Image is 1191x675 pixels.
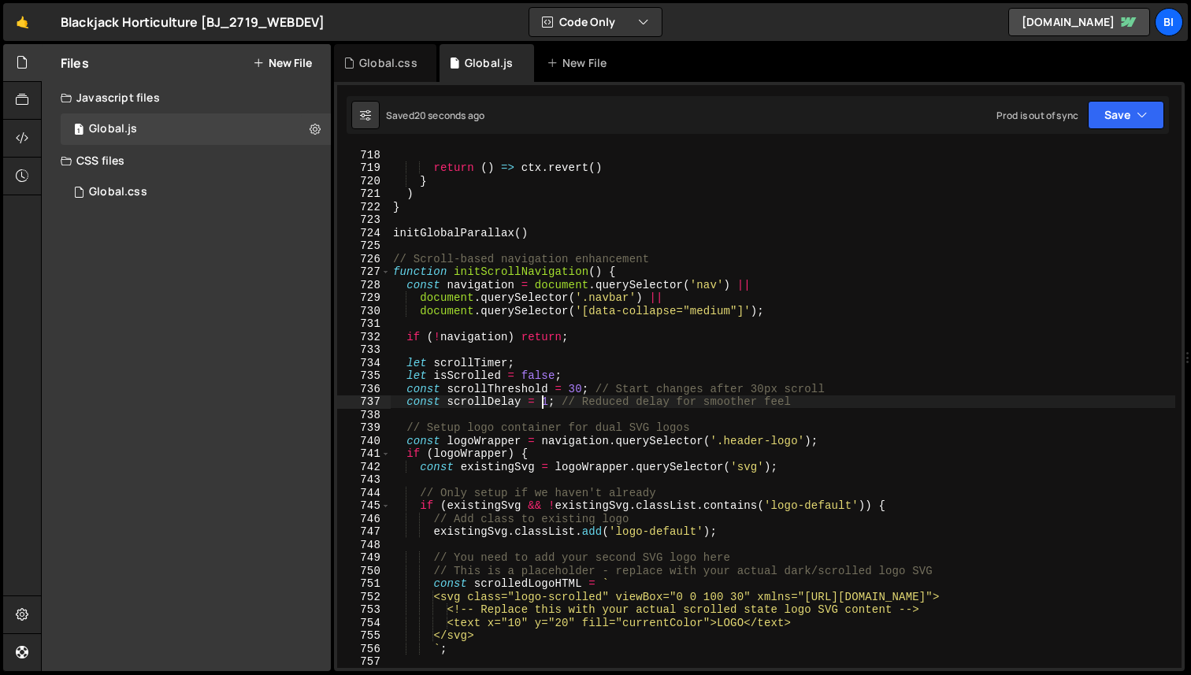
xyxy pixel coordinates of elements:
div: Global.js [465,55,513,71]
div: Blackjack Horticulture [BJ_2719_WEBDEV] [61,13,325,32]
div: 729 [337,291,391,305]
div: 718 [337,149,391,162]
div: CSS files [42,145,331,176]
div: Javascript files [42,82,331,113]
div: 748 [337,539,391,552]
div: 732 [337,331,391,344]
div: 741 [337,447,391,461]
div: 740 [337,435,391,448]
div: New File [547,55,613,71]
div: 735 [337,369,391,383]
button: Code Only [529,8,662,36]
div: 738 [337,409,391,422]
a: Bi [1155,8,1183,36]
div: 720 [337,175,391,188]
div: 736 [337,383,391,396]
div: 745 [337,499,391,513]
div: 730 [337,305,391,318]
div: Prod is out of sync [996,109,1078,122]
div: Saved [386,109,484,122]
a: [DOMAIN_NAME] [1008,8,1150,36]
div: 753 [337,603,391,617]
span: 1 [74,124,83,137]
div: 721 [337,187,391,201]
div: 734 [337,357,391,370]
div: 725 [337,239,391,253]
div: 746 [337,513,391,526]
div: 757 [337,655,391,669]
div: 755 [337,629,391,643]
div: 742 [337,461,391,474]
div: 737 [337,395,391,409]
div: 739 [337,421,391,435]
div: 749 [337,551,391,565]
div: 20 seconds ago [414,109,484,122]
button: New File [253,57,312,69]
div: Global.css [359,55,417,71]
button: Save [1088,101,1164,129]
div: 754 [337,617,391,630]
div: 728 [337,279,391,292]
div: 722 [337,201,391,214]
div: 743 [337,473,391,487]
div: 726 [337,253,391,266]
div: 751 [337,577,391,591]
div: 750 [337,565,391,578]
div: 752 [337,591,391,604]
div: 756 [337,643,391,656]
div: Global.css [89,185,147,199]
h2: Files [61,54,89,72]
div: 731 [337,317,391,331]
div: 16258/43868.js [61,113,331,145]
div: 727 [337,265,391,279]
a: 🤙 [3,3,42,41]
div: 733 [337,343,391,357]
div: 719 [337,161,391,175]
div: 724 [337,227,391,240]
div: Global.js [89,122,137,136]
div: 744 [337,487,391,500]
div: 16258/43966.css [61,176,331,208]
div: 723 [337,213,391,227]
div: 747 [337,525,391,539]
